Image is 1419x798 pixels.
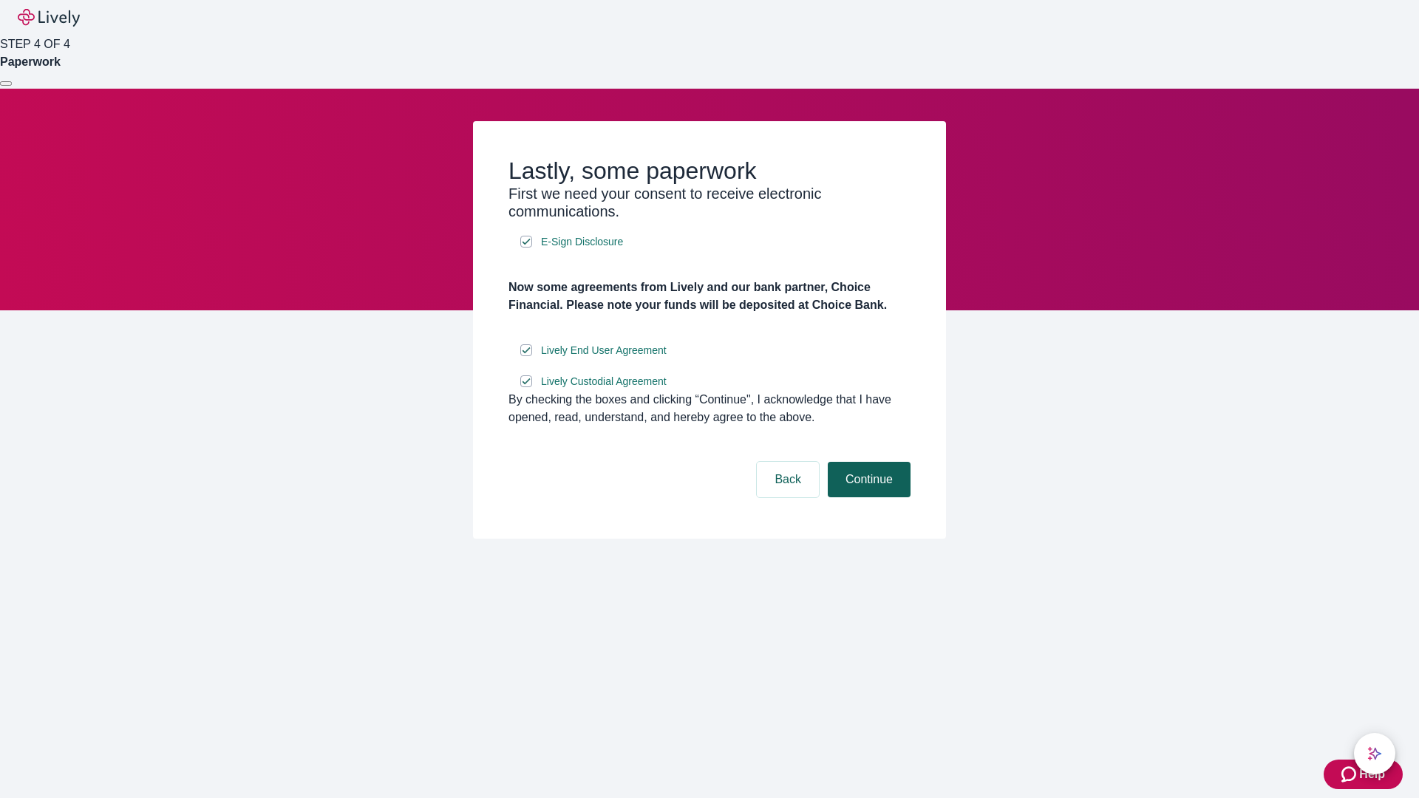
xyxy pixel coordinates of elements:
[538,372,670,391] a: e-sign disclosure document
[18,9,80,27] img: Lively
[541,374,667,389] span: Lively Custodial Agreement
[541,234,623,250] span: E-Sign Disclosure
[1359,765,1385,783] span: Help
[757,462,819,497] button: Back
[1367,746,1382,761] svg: Lively AI Assistant
[508,391,911,426] div: By checking the boxes and clicking “Continue", I acknowledge that I have opened, read, understand...
[541,343,667,358] span: Lively End User Agreement
[508,157,911,185] h2: Lastly, some paperwork
[1354,733,1395,774] button: chat
[828,462,911,497] button: Continue
[538,341,670,360] a: e-sign disclosure document
[1324,760,1403,789] button: Zendesk support iconHelp
[508,279,911,314] h4: Now some agreements from Lively and our bank partner, Choice Financial. Please note your funds wi...
[1341,765,1359,783] svg: Zendesk support icon
[508,185,911,220] h3: First we need your consent to receive electronic communications.
[538,233,626,251] a: e-sign disclosure document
